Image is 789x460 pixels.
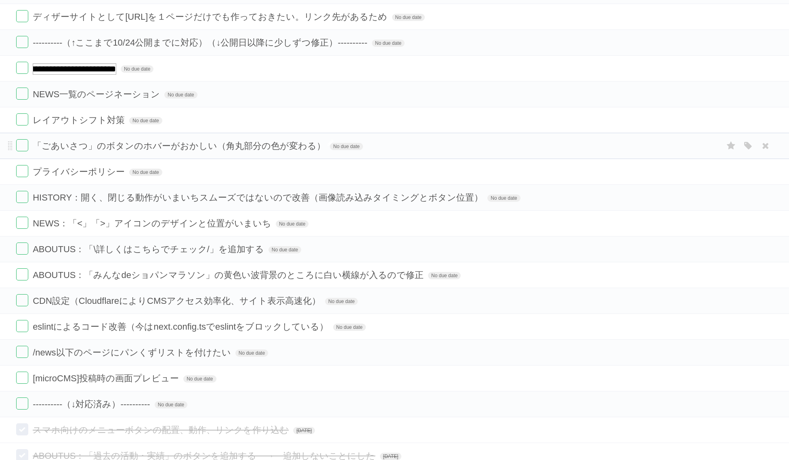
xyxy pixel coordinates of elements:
[392,14,425,21] span: No due date
[16,294,28,306] label: Done
[33,218,273,228] span: NEWS：「<」「>」アイコンのデザインと位置がいまいち
[330,143,363,150] span: No due date
[16,217,28,229] label: Done
[724,139,739,153] label: Star task
[372,40,405,47] span: No due date
[33,425,291,435] span: スマホ向けのメニューボタンの配置、動作、リンクを作り込む
[33,89,162,99] span: NEWS一覧のページネーション
[33,141,327,151] span: 「ごあいさつ」のボタンのホバーがおかしい（角丸部分の色が変わる）
[33,12,389,22] span: ディザーサイトとして[URL]を１ページだけでも作っておきたい。リンク先があるため
[487,194,520,202] span: No due date
[16,88,28,100] label: Done
[16,10,28,22] label: Done
[16,346,28,358] label: Done
[33,347,233,358] span: /news以下のページにパンくずリストを付けたい
[16,397,28,410] label: Done
[325,298,358,305] span: No due date
[155,401,187,408] span: No due date
[33,296,323,306] span: CDN設定（CloudflareによりCMSアクセス効率化、サイト表示高速化）
[33,373,181,383] span: [microCMS]投稿時の画面プレビュー
[16,423,28,435] label: Done
[16,139,28,151] label: Done
[33,270,426,280] span: ABOUTUS：「みんなdeショパンマラソン」の黄色い波背景のところに白い横線が入るので修正
[276,220,308,228] span: No due date
[129,117,162,124] span: No due date
[16,243,28,255] label: Done
[16,191,28,203] label: Done
[33,38,369,48] span: ----------（↑ここまで10/24公開までに対応）（↓公開日以降に少しずつ修正）----------
[16,113,28,125] label: Done
[33,115,127,125] span: レイアウトシフト対策
[16,268,28,280] label: Done
[428,272,461,279] span: No due date
[16,36,28,48] label: Done
[380,453,402,460] span: [DATE]
[235,349,268,357] span: No due date
[16,320,28,332] label: Done
[164,91,197,98] span: No due date
[129,169,162,176] span: No due date
[33,167,127,177] span: プライバシーポリシー
[293,427,315,434] span: [DATE]
[16,165,28,177] label: Done
[33,322,330,332] span: eslintによるコード改善（今はnext.config.tsでeslintをブロックしている）
[333,324,366,331] span: No due date
[16,372,28,384] label: Done
[121,65,153,73] span: No due date
[33,244,266,254] span: ABOUTUS：「\詳しくはこちらでチェック/」を追加する
[33,192,485,203] span: HISTORY：開く、閉じる動作がいまいちスムーズではないので改善（画像読み込みタイミングとボタン位置）
[16,62,28,74] label: Done
[33,399,152,409] span: ----------（↓対応済み）----------
[269,246,301,253] span: No due date
[183,375,216,383] span: No due date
